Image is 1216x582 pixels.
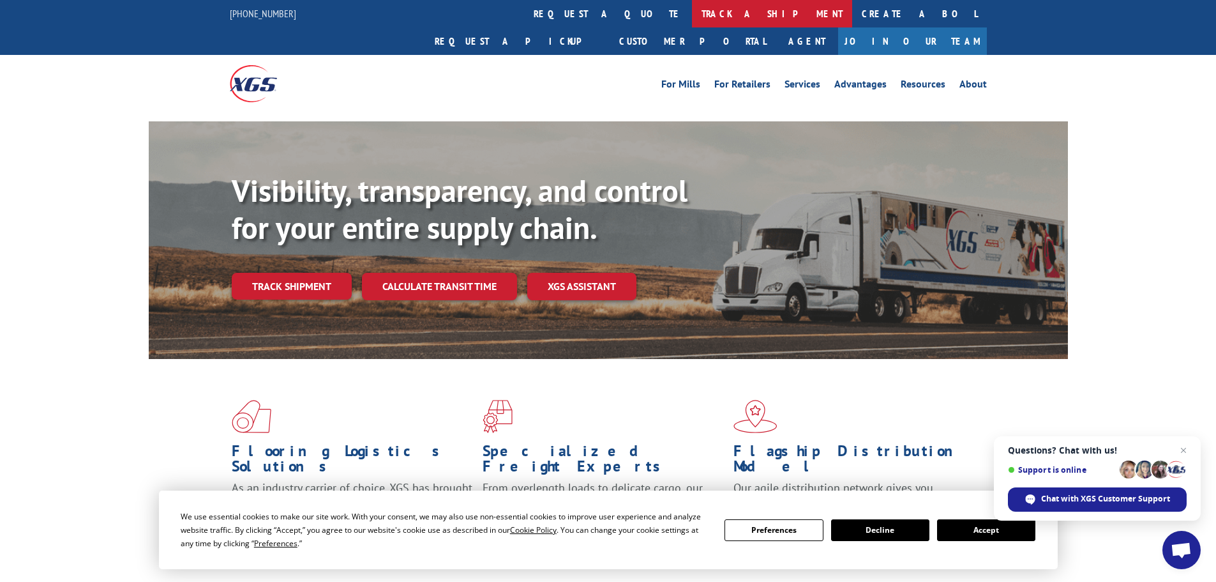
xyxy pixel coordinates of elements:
a: Advantages [834,79,887,93]
h1: Flooring Logistics Solutions [232,443,473,480]
a: Track shipment [232,273,352,300]
h1: Specialized Freight Experts [483,443,724,480]
span: Preferences [254,538,297,549]
a: Customer Portal [610,27,776,55]
button: Accept [937,519,1035,541]
div: We use essential cookies to make our site work. With your consent, we may also use non-essential ... [181,510,709,550]
a: XGS ASSISTANT [527,273,636,300]
span: Cookie Policy [510,525,557,535]
h1: Flagship Distribution Model [733,443,975,480]
a: Request a pickup [425,27,610,55]
div: Open chat [1162,531,1201,569]
img: xgs-icon-flagship-distribution-model-red [733,400,777,433]
div: Chat with XGS Customer Support [1008,487,1187,512]
button: Preferences [724,519,823,541]
span: As an industry carrier of choice, XGS has brought innovation and dedication to flooring logistics... [232,480,472,526]
span: Questions? Chat with us! [1008,445,1187,456]
span: Chat with XGS Customer Support [1041,493,1170,505]
span: Our agile distribution network gives you nationwide inventory management on demand. [733,480,968,510]
div: Cookie Consent Prompt [159,491,1058,569]
a: Services [784,79,820,93]
img: xgs-icon-focused-on-flooring-red [483,400,513,433]
a: Agent [776,27,838,55]
a: [PHONE_NUMBER] [230,7,296,20]
a: Join Our Team [838,27,987,55]
a: Resources [901,79,945,93]
img: xgs-icon-total-supply-chain-intelligence-red [232,400,271,433]
b: Visibility, transparency, and control for your entire supply chain. [232,171,687,247]
a: About [959,79,987,93]
p: From overlength loads to delicate cargo, our experienced staff knows the best way to move your fr... [483,480,724,537]
span: Support is online [1008,465,1115,475]
a: For Retailers [714,79,770,93]
a: For Mills [661,79,700,93]
a: Calculate transit time [362,273,517,300]
button: Decline [831,519,929,541]
span: Close chat [1176,443,1191,458]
